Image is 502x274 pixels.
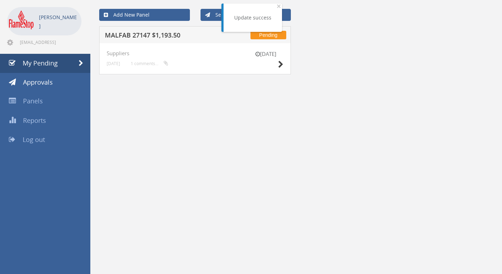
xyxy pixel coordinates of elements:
[131,61,168,66] small: 1 comments...
[107,50,283,56] h4: Suppliers
[277,1,281,11] span: ×
[99,9,190,21] a: Add New Panel
[23,97,43,105] span: Panels
[248,50,283,58] small: [DATE]
[201,9,291,21] a: Send New Approval
[234,14,271,21] div: Update success
[23,78,53,86] span: Approvals
[23,116,46,125] span: Reports
[105,32,231,41] h5: MALFAB 27147 $1,193.50
[20,39,80,45] span: [EMAIL_ADDRESS][DOMAIN_NAME]
[250,31,286,39] span: Pending
[23,135,45,144] span: Log out
[39,13,78,30] p: [PERSON_NAME]
[107,61,120,66] small: [DATE]
[23,59,58,67] span: My Pending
